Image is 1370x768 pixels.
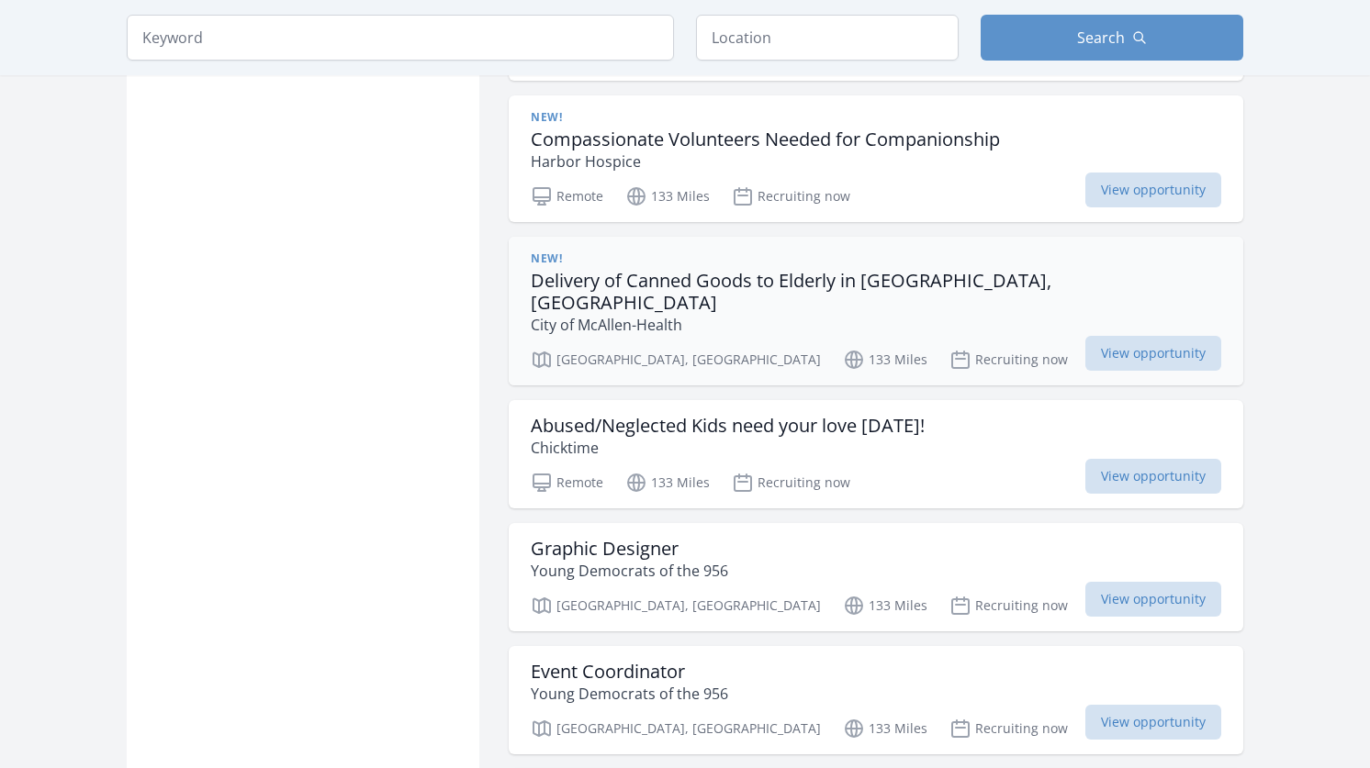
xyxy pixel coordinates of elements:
p: Chicktime [531,437,925,459]
p: Harbor Hospice [531,150,1000,173]
input: Location [696,15,959,61]
span: View opportunity [1085,459,1221,494]
a: New! Delivery of Canned Goods to Elderly in [GEOGRAPHIC_DATA], [GEOGRAPHIC_DATA] City of McAllen-... [509,237,1243,385]
span: View opportunity [1085,173,1221,207]
span: Search [1077,27,1125,49]
input: Keyword [127,15,674,61]
h3: Delivery of Canned Goods to Elderly in [GEOGRAPHIC_DATA], [GEOGRAPHIC_DATA] [531,270,1221,314]
span: View opportunity [1085,705,1221,740]
h3: Graphic Designer [531,538,728,560]
p: 133 Miles [843,718,927,740]
p: 133 Miles [625,185,710,207]
h3: Abused/Neglected Kids need your love [DATE]! [531,415,925,437]
h3: Compassionate Volunteers Needed for Companionship [531,128,1000,150]
a: Abused/Neglected Kids need your love [DATE]! Chicktime Remote 133 Miles Recruiting now View oppor... [509,400,1243,508]
button: Search [981,15,1243,61]
p: Recruiting now [949,718,1068,740]
span: View opportunity [1085,582,1221,617]
a: New! Compassionate Volunteers Needed for Companionship Harbor Hospice Remote 133 Miles Recruiting... [509,95,1243,222]
p: [GEOGRAPHIC_DATA], [GEOGRAPHIC_DATA] [531,595,821,617]
p: [GEOGRAPHIC_DATA], [GEOGRAPHIC_DATA] [531,349,821,371]
p: Young Democrats of the 956 [531,560,728,582]
p: Remote [531,472,603,494]
span: New! [531,251,562,266]
span: New! [531,110,562,125]
p: Young Democrats of the 956 [531,683,728,705]
p: 133 Miles [843,349,927,371]
h3: Event Coordinator [531,661,728,683]
p: 133 Miles [843,595,927,617]
a: Event Coordinator Young Democrats of the 956 [GEOGRAPHIC_DATA], [GEOGRAPHIC_DATA] 133 Miles Recru... [509,646,1243,754]
p: Recruiting now [732,472,850,494]
p: City of McAllen-Health [531,314,1221,336]
p: Recruiting now [949,349,1068,371]
p: Recruiting now [949,595,1068,617]
span: View opportunity [1085,336,1221,371]
p: Remote [531,185,603,207]
p: 133 Miles [625,472,710,494]
a: Graphic Designer Young Democrats of the 956 [GEOGRAPHIC_DATA], [GEOGRAPHIC_DATA] 133 Miles Recrui... [509,523,1243,631]
p: Recruiting now [732,185,850,207]
p: [GEOGRAPHIC_DATA], [GEOGRAPHIC_DATA] [531,718,821,740]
